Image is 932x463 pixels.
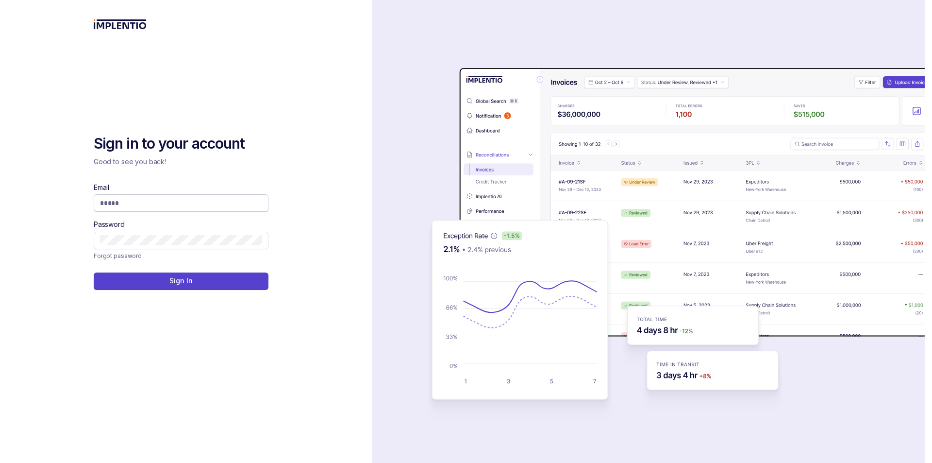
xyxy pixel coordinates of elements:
[94,134,268,154] h2: Sign in to your account
[94,273,268,290] button: Sign In
[94,183,109,192] label: Email
[94,19,147,29] img: logo
[94,251,142,261] p: Forgot password
[94,220,125,229] label: Password
[169,276,192,286] p: Sign In
[94,157,268,167] p: Good to see you back!
[94,251,142,261] a: Link Forgot password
